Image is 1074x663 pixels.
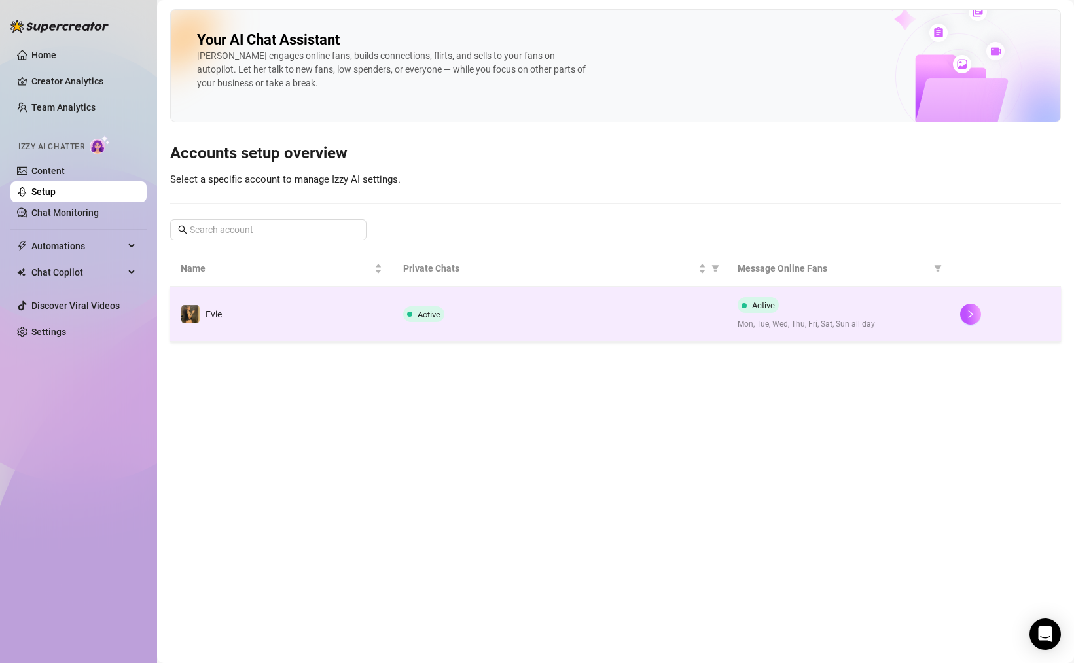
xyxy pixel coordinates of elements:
img: AI Chatter [90,135,110,154]
span: right [966,310,975,319]
a: Home [31,50,56,60]
img: Evie [181,305,200,323]
h2: Your AI Chat Assistant [197,31,340,49]
a: Setup [31,187,56,197]
span: filter [934,264,942,272]
div: Open Intercom Messenger [1029,618,1061,650]
span: Active [752,300,775,310]
span: filter [709,259,722,278]
button: right [960,304,981,325]
span: Chat Copilot [31,262,124,283]
a: Discover Viral Videos [31,300,120,311]
a: Team Analytics [31,102,96,113]
a: Chat Monitoring [31,207,99,218]
th: Private Chats [393,251,726,287]
a: Creator Analytics [31,71,136,92]
th: Name [170,251,393,287]
span: thunderbolt [17,241,27,251]
span: filter [931,259,944,278]
span: Private Chats [403,261,695,276]
span: Izzy AI Chatter [18,141,84,153]
span: Active [418,310,440,319]
img: logo-BBDzfeDw.svg [10,20,109,33]
span: Mon, Tue, Wed, Thu, Fri, Sat, Sun all day [738,318,939,331]
h3: Accounts setup overview [170,143,1061,164]
span: Automations [31,236,124,257]
span: search [178,225,187,234]
span: Evie [206,309,222,319]
a: Content [31,166,65,176]
a: Settings [31,327,66,337]
span: Name [181,261,372,276]
div: [PERSON_NAME] engages online fans, builds connections, flirts, and sells to your fans on autopilo... [197,49,590,90]
span: filter [711,264,719,272]
img: Chat Copilot [17,268,26,277]
span: Message Online Fans [738,261,929,276]
span: Select a specific account to manage Izzy AI settings. [170,173,401,185]
input: Search account [190,223,348,237]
